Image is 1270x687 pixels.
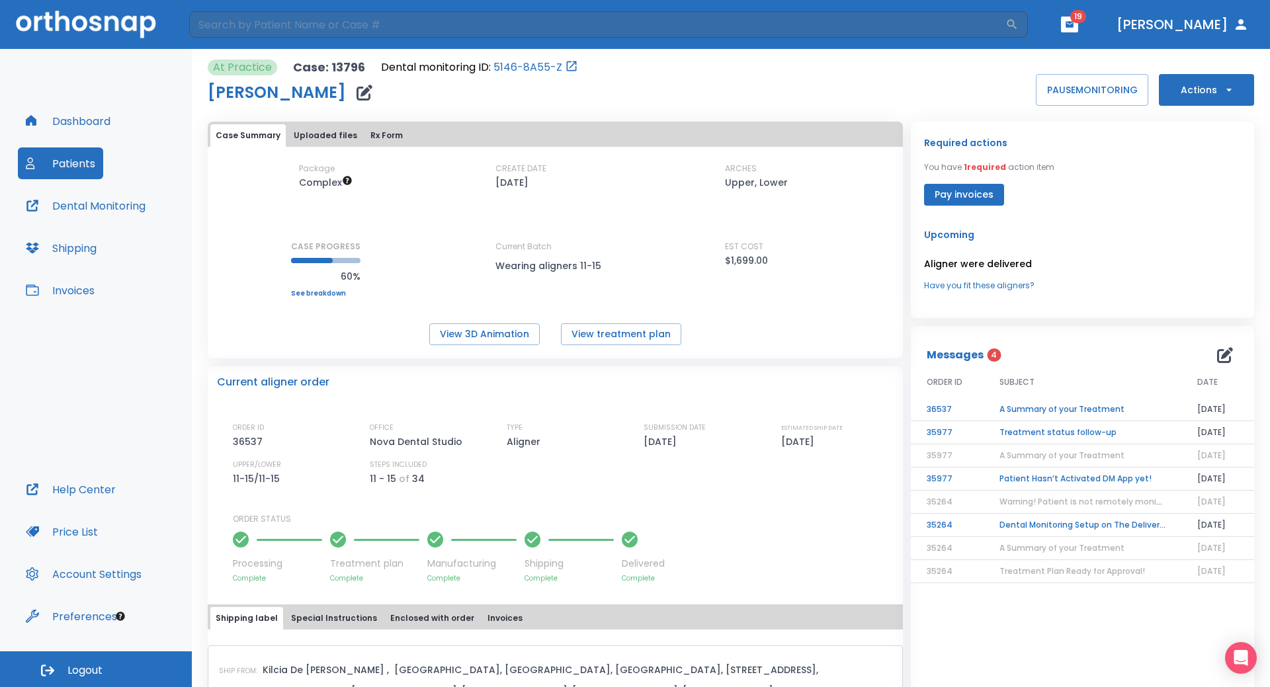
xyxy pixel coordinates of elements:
[370,459,427,471] p: STEPS INCLUDED
[927,347,984,363] p: Messages
[210,124,900,147] div: tabs
[924,184,1004,206] button: Pay invoices
[927,565,952,577] span: 35264
[286,607,382,629] button: Special Instructions
[18,600,125,632] a: Preferences
[927,376,962,388] span: ORDER ID
[233,471,284,487] p: 11-15/11-15
[1181,514,1254,537] td: [DATE]
[1181,398,1254,421] td: [DATE]
[114,610,126,622] div: Tooltip anchor
[495,175,529,190] p: [DATE]
[18,190,153,222] button: Dental Monitoring
[1197,450,1226,461] span: [DATE]
[999,450,1124,461] span: A Summary of your Treatment
[18,147,103,179] button: Patients
[263,662,389,678] p: Kilcia De [PERSON_NAME] ,
[493,60,562,75] a: 5146-8A55-Z
[781,422,843,434] p: ESTIMATED SHIP DATE
[293,60,365,75] p: Case: 13796
[507,434,545,450] p: Aligner
[927,496,952,507] span: 35264
[1197,542,1226,553] span: [DATE]
[987,348,1001,362] span: 4
[394,662,818,678] p: [GEOGRAPHIC_DATA], [GEOGRAPHIC_DATA], [GEOGRAPHIC_DATA], [STREET_ADDRESS],
[924,135,1007,151] p: Required actions
[18,105,118,137] button: Dashboard
[507,422,523,434] p: TYPE
[622,573,665,583] p: Complete
[999,496,1179,507] span: Warning! Patient is not remotely monitored
[233,459,281,471] p: UPPER/LOWER
[924,256,1241,272] p: Aligner were delivered
[1181,421,1254,444] td: [DATE]
[291,268,360,284] p: 60%
[217,374,329,390] p: Current aligner order
[984,421,1181,444] td: Treatment status follow-up
[385,607,480,629] button: Enclosed with order
[233,422,264,434] p: ORDER ID
[213,60,272,75] p: At Practice
[67,663,103,678] span: Logout
[924,227,1241,243] p: Upcoming
[984,514,1181,537] td: Dental Monitoring Setup on The Delivery Day
[381,60,491,75] p: Dental monitoring ID:
[1181,467,1254,491] td: [DATE]
[495,163,546,175] p: CREATE DATE
[1197,496,1226,507] span: [DATE]
[781,434,819,450] p: [DATE]
[18,558,149,590] button: Account Settings
[299,176,353,189] span: Up to 50 Steps (100 aligners)
[1225,642,1257,674] div: Open Intercom Messenger
[1159,74,1254,106] button: Actions
[399,471,409,487] p: of
[208,85,346,101] h1: [PERSON_NAME]
[725,241,763,253] p: EST COST
[370,434,467,450] p: Nova Dental Studio
[18,274,103,306] button: Invoices
[911,467,984,491] td: 35977
[370,471,396,487] p: 11 - 15
[370,422,394,434] p: OFFICE
[330,573,419,583] p: Complete
[291,290,360,298] a: See breakdown
[924,280,1241,292] a: Have you fit these aligners?
[233,434,267,450] p: 36537
[1036,74,1148,106] button: PAUSEMONITORING
[365,124,408,147] button: Rx Form
[911,514,984,537] td: 35264
[18,473,124,505] button: Help Center
[427,573,517,583] p: Complete
[911,398,984,421] td: 36537
[911,421,984,444] td: 35977
[525,573,614,583] p: Complete
[725,253,768,268] p: $1,699.00
[644,422,706,434] p: SUBMISSION DATE
[18,232,105,264] button: Shipping
[1111,13,1254,36] button: [PERSON_NAME]
[210,607,283,629] button: Shipping label
[210,124,286,147] button: Case Summary
[288,124,362,147] button: Uploaded files
[427,557,517,571] p: Manufacturing
[189,11,1005,38] input: Search by Patient Name or Case #
[561,323,681,345] button: View treatment plan
[233,573,322,583] p: Complete
[927,542,952,553] span: 35264
[412,471,425,487] p: 34
[644,434,681,450] p: [DATE]
[495,241,614,253] p: Current Batch
[924,161,1054,173] p: You have action item
[525,557,614,571] p: Shipping
[1197,565,1226,577] span: [DATE]
[999,376,1035,388] span: SUBJECT
[299,163,335,175] p: Package
[330,557,419,571] p: Treatment plan
[18,516,106,547] button: Price List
